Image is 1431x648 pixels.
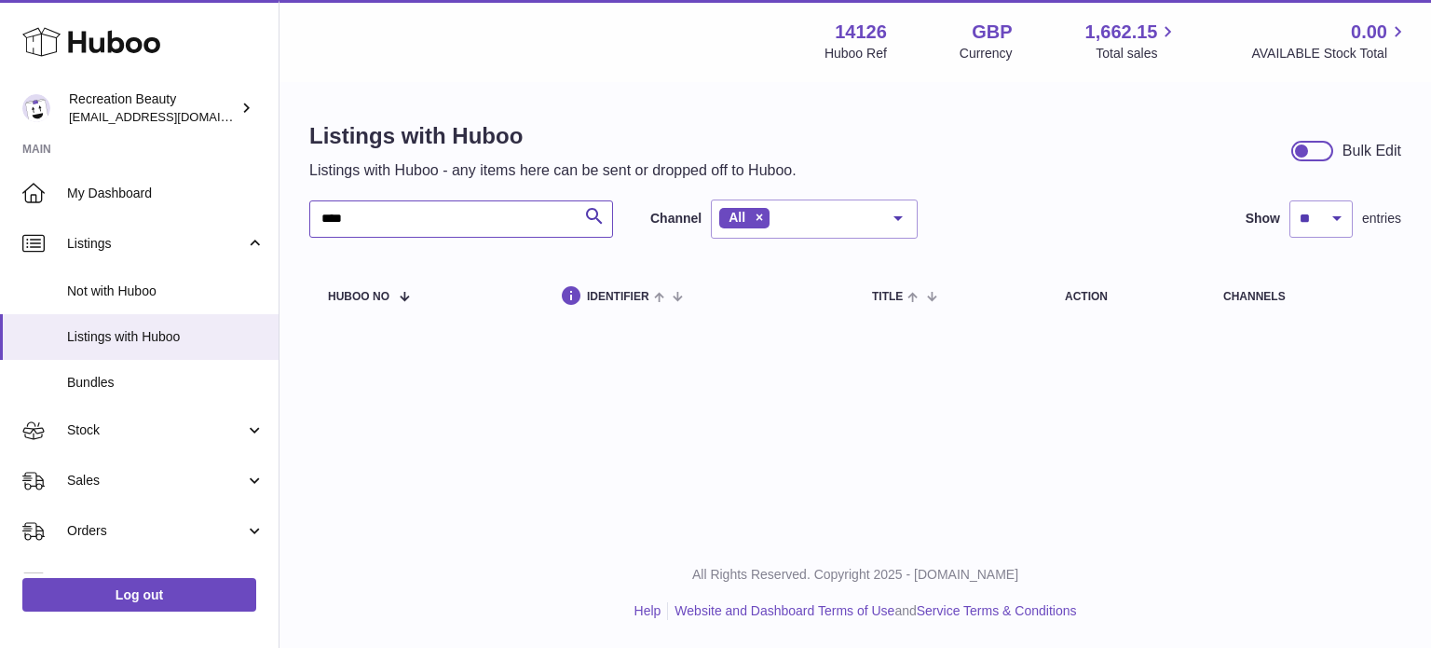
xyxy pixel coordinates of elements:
[917,603,1077,618] a: Service Terms & Conditions
[294,566,1416,584] p: All Rights Reserved. Copyright 2025 - [DOMAIN_NAME]
[67,572,265,590] span: Usage
[587,291,649,303] span: identifier
[668,602,1076,620] li: and
[22,94,50,122] img: internalAdmin-14126@internal.huboo.com
[835,20,887,45] strong: 14126
[1246,210,1280,227] label: Show
[67,283,265,300] span: Not with Huboo
[675,603,894,618] a: Website and Dashboard Terms of Use
[825,45,887,62] div: Huboo Ref
[1223,291,1383,303] div: channels
[1362,210,1401,227] span: entries
[1085,20,1158,45] span: 1,662.15
[67,185,265,202] span: My Dashboard
[1096,45,1179,62] span: Total sales
[1065,291,1186,303] div: action
[729,210,745,225] span: All
[328,291,389,303] span: Huboo no
[1085,20,1179,62] a: 1,662.15 Total sales
[634,603,661,618] a: Help
[67,522,245,540] span: Orders
[960,45,1013,62] div: Currency
[1342,141,1401,161] div: Bulk Edit
[1251,20,1409,62] a: 0.00 AVAILABLE Stock Total
[67,235,245,253] span: Listings
[309,121,797,151] h1: Listings with Huboo
[67,374,265,392] span: Bundles
[1351,20,1387,45] span: 0.00
[309,160,797,181] p: Listings with Huboo - any items here can be sent or dropped off to Huboo.
[69,109,274,124] span: [EMAIL_ADDRESS][DOMAIN_NAME]
[650,210,702,227] label: Channel
[1251,45,1409,62] span: AVAILABLE Stock Total
[69,90,237,126] div: Recreation Beauty
[67,472,245,489] span: Sales
[22,578,256,612] a: Log out
[67,421,245,439] span: Stock
[67,328,265,346] span: Listings with Huboo
[872,291,903,303] span: title
[972,20,1012,45] strong: GBP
